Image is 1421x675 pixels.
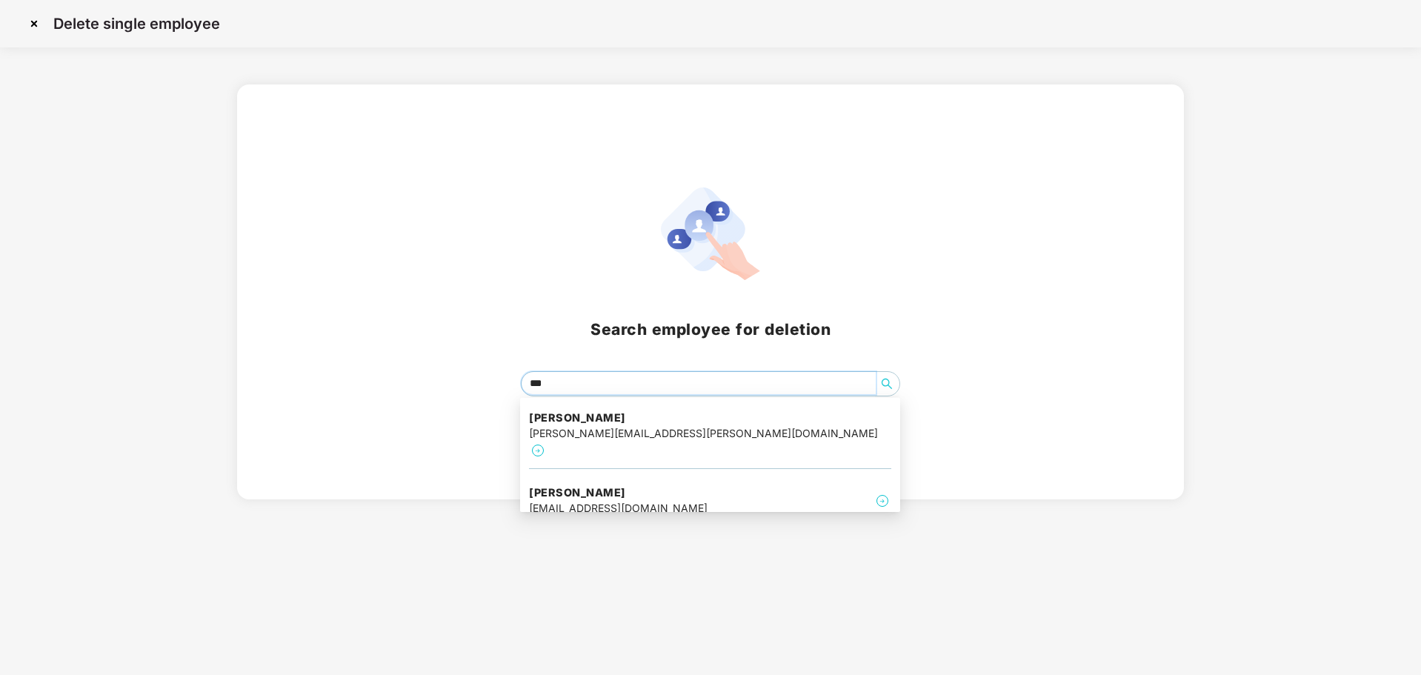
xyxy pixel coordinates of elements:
span: search [875,378,899,390]
img: svg+xml;base64,PHN2ZyBpZD0iQ3Jvc3MtMzJ4MzIiIHhtbG5zPSJodHRwOi8vd3d3LnczLm9yZy8yMDAwL3N2ZyIgd2lkdG... [22,12,46,36]
h4: [PERSON_NAME] [529,485,708,500]
img: svg+xml;base64,PHN2ZyB4bWxucz0iaHR0cDovL3d3dy53My5vcmcvMjAwMC9zdmciIHdpZHRoPSIyNCIgaGVpZ2h0PSIyNC... [529,442,547,459]
div: [PERSON_NAME][EMAIL_ADDRESS][PERSON_NAME][DOMAIN_NAME] [529,425,878,442]
div: [EMAIL_ADDRESS][DOMAIN_NAME] [529,500,708,516]
p: Delete single employee [53,15,220,33]
button: search [875,372,899,396]
h4: [PERSON_NAME] [529,410,878,425]
img: svg+xml;base64,PHN2ZyB4bWxucz0iaHR0cDovL3d3dy53My5vcmcvMjAwMC9zdmciIHdpZHRoPSIyNCIgaGVpZ2h0PSIyNC... [873,492,891,510]
img: svg+xml;base64,PHN2ZyB4bWxucz0iaHR0cDovL3d3dy53My5vcmcvMjAwMC9zdmciIHhtbG5zOnhsaW5rPSJodHRwOi8vd3... [661,187,760,280]
h2: Search employee for deletion [255,317,1167,342]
